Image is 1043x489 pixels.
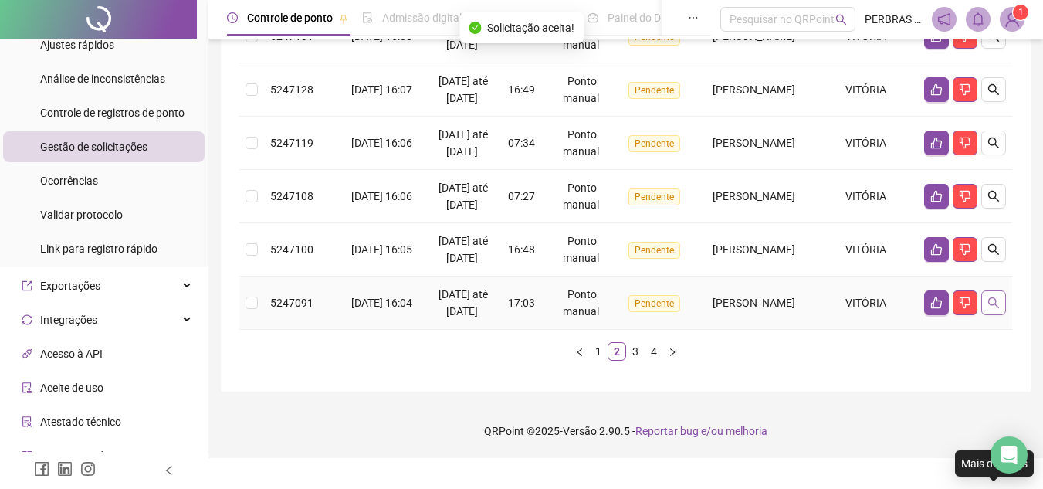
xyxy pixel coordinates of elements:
[22,314,32,325] span: sync
[628,242,680,259] span: Pendente
[959,243,971,256] span: dislike
[865,11,923,28] span: PERBRAS - VITÓRIA
[959,83,971,96] span: dislike
[571,342,589,361] button: left
[628,188,680,205] span: Pendente
[563,128,599,158] span: Ponto manual
[955,450,1034,477] div: Mais detalhes
[40,348,103,360] span: Acesso à API
[987,243,1000,256] span: search
[508,137,535,149] span: 07:34
[628,135,680,152] span: Pendente
[351,190,412,202] span: [DATE] 16:06
[635,425,767,437] span: Reportar bug e/ou melhoria
[713,297,795,309] span: [PERSON_NAME]
[563,288,599,318] span: Ponto manual
[439,182,488,211] span: [DATE] até [DATE]
[563,75,599,104] span: Ponto manual
[814,63,918,117] td: VITÓRIA
[628,82,680,99] span: Pendente
[469,22,481,34] span: check-circle
[40,39,114,51] span: Ajustes rápidos
[608,342,626,361] li: 2
[40,314,97,326] span: Integrações
[496,12,574,24] span: Gestão de férias
[351,297,412,309] span: [DATE] 16:04
[40,416,121,428] span: Atestado técnico
[40,280,100,292] span: Exportações
[351,83,412,96] span: [DATE] 16:07
[814,277,918,330] td: VITÓRIA
[645,343,662,360] a: 4
[22,382,32,393] span: audit
[362,12,373,23] span: file-done
[351,137,412,149] span: [DATE] 16:06
[439,235,488,264] span: [DATE] até [DATE]
[575,348,584,357] span: left
[563,235,599,264] span: Ponto manual
[563,425,597,437] span: Versão
[208,404,1043,458] footer: QRPoint © 2025 - 2.90.5 -
[351,243,412,256] span: [DATE] 16:05
[22,348,32,359] span: api
[971,12,985,26] span: bell
[987,83,1000,96] span: search
[571,342,589,361] li: Página anterior
[608,12,668,24] span: Painel do DP
[590,343,607,360] a: 1
[34,461,49,477] span: facebook
[22,450,32,461] span: qrcode
[814,170,918,223] td: VITÓRIA
[40,107,185,119] span: Controle de registros de ponto
[1001,8,1024,31] img: 59593
[663,342,682,361] button: right
[439,128,488,158] span: [DATE] até [DATE]
[339,14,348,23] span: pushpin
[930,83,943,96] span: like
[663,342,682,361] li: Próxima página
[508,297,535,309] span: 17:03
[439,288,488,318] span: [DATE] até [DATE]
[270,137,313,149] span: 5247119
[563,182,599,211] span: Ponto manual
[987,137,1000,149] span: search
[713,190,795,202] span: [PERSON_NAME]
[991,436,1028,474] div: Open Intercom Messenger
[270,297,313,309] span: 5247091
[608,343,625,360] a: 2
[959,297,971,309] span: dislike
[508,243,535,256] span: 16:48
[645,342,663,361] li: 4
[937,12,951,26] span: notification
[40,73,165,85] span: Análise de inconsistências
[930,137,943,149] span: like
[227,12,238,23] span: clock-circle
[382,12,462,24] span: Admissão digital
[40,141,147,153] span: Gestão de solicitações
[688,12,699,23] span: ellipsis
[627,343,644,360] a: 3
[835,14,847,25] span: search
[668,348,677,357] span: right
[439,75,488,104] span: [DATE] até [DATE]
[22,416,32,427] span: solution
[270,190,313,202] span: 5247108
[930,190,943,202] span: like
[930,297,943,309] span: like
[40,382,103,394] span: Aceite de uso
[814,117,918,170] td: VITÓRIA
[1013,5,1028,20] sup: Atualize o seu contato no menu Meus Dados
[40,209,123,221] span: Validar protocolo
[1018,7,1024,18] span: 1
[588,12,598,23] span: dashboard
[959,190,971,202] span: dislike
[164,465,174,476] span: left
[713,137,795,149] span: [PERSON_NAME]
[508,83,535,96] span: 16:49
[40,175,98,187] span: Ocorrências
[628,295,680,312] span: Pendente
[713,243,795,256] span: [PERSON_NAME]
[247,12,333,24] span: Controle de ponto
[589,342,608,361] li: 1
[987,190,1000,202] span: search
